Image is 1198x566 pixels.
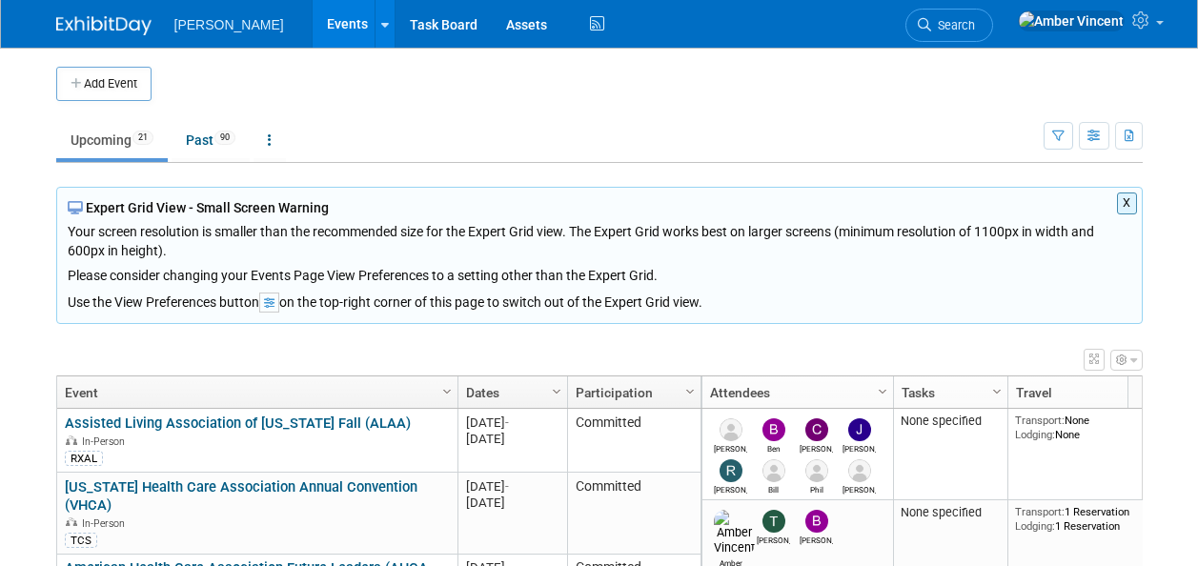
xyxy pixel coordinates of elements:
[65,414,411,432] a: Assisted Living Association of [US_STATE] Fall (ALAA)
[546,376,567,405] a: Column Settings
[714,510,755,556] img: Amber Vincent
[68,217,1131,285] div: Your screen resolution is smaller than the recommended size for the Expert Grid view. The Expert ...
[66,435,77,445] img: In-Person Event
[82,517,131,530] span: In-Person
[901,414,1000,429] div: None specified
[1015,505,1065,518] span: Transport:
[437,376,457,405] a: Column Settings
[505,415,509,430] span: -
[214,131,235,145] span: 90
[720,459,742,482] img: Rick Deloney
[800,482,833,495] div: Phil Hayes
[1018,10,1125,31] img: Amber Vincent
[757,441,790,454] div: Ben Biser
[68,260,1131,285] div: Please consider changing your Events Page View Preferences to a setting other than the Expert Grid.
[65,533,97,548] div: TCS
[902,376,995,409] a: Tasks
[762,459,785,482] img: Bill Turenne
[56,122,168,158] a: Upcoming21
[682,384,698,399] span: Column Settings
[466,495,558,511] div: [DATE]
[65,478,417,514] a: [US_STATE] Health Care Association Annual Convention (VHCA)
[872,376,893,405] a: Column Settings
[505,479,509,494] span: -
[567,473,701,555] td: Committed
[466,431,558,447] div: [DATE]
[1117,192,1137,214] button: X
[848,418,871,441] img: Jeff Freese
[439,384,455,399] span: Column Settings
[82,435,131,448] span: In-Person
[1016,376,1147,409] a: Travel
[68,198,1131,217] div: Expert Grid View - Small Screen Warning
[132,131,153,145] span: 21
[800,533,833,545] div: Brandon Stephens
[1015,414,1152,441] div: None None
[720,418,742,441] img: Carson Sargent
[56,67,152,101] button: Add Event
[800,441,833,454] div: Cole Stewart
[901,505,1000,520] div: None specified
[680,376,701,405] a: Column Settings
[1015,505,1152,533] div: 1 Reservation 1 Reservation
[56,16,152,35] img: ExhibitDay
[576,376,688,409] a: Participation
[1015,428,1055,441] span: Lodging:
[875,384,890,399] span: Column Settings
[68,285,1131,313] div: Use the View Preferences button on the top-right corner of this page to switch out of the Expert ...
[805,418,828,441] img: Cole Stewart
[65,376,445,409] a: Event
[466,376,555,409] a: Dates
[989,384,1005,399] span: Column Settings
[66,517,77,527] img: In-Person Event
[762,510,785,533] img: Traci Varon
[986,376,1007,405] a: Column Settings
[549,384,564,399] span: Column Settings
[848,459,871,482] img: Craig Biser
[1015,519,1055,533] span: Lodging:
[466,414,558,431] div: [DATE]
[1015,414,1065,427] span: Transport:
[710,376,881,409] a: Attendees
[805,510,828,533] img: Brandon Stephens
[172,122,250,158] a: Past90
[843,441,876,454] div: Jeff Freese
[466,478,558,495] div: [DATE]
[757,533,790,545] div: Traci Varon
[762,418,785,441] img: Ben Biser
[174,17,284,32] span: [PERSON_NAME]
[905,9,993,42] a: Search
[843,482,876,495] div: Craig Biser
[714,441,747,454] div: Carson Sargent
[714,482,747,495] div: Rick Deloney
[931,18,975,32] span: Search
[757,482,790,495] div: Bill Turenne
[805,459,828,482] img: Phil Hayes
[567,409,701,473] td: Committed
[65,451,103,466] div: RXAL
